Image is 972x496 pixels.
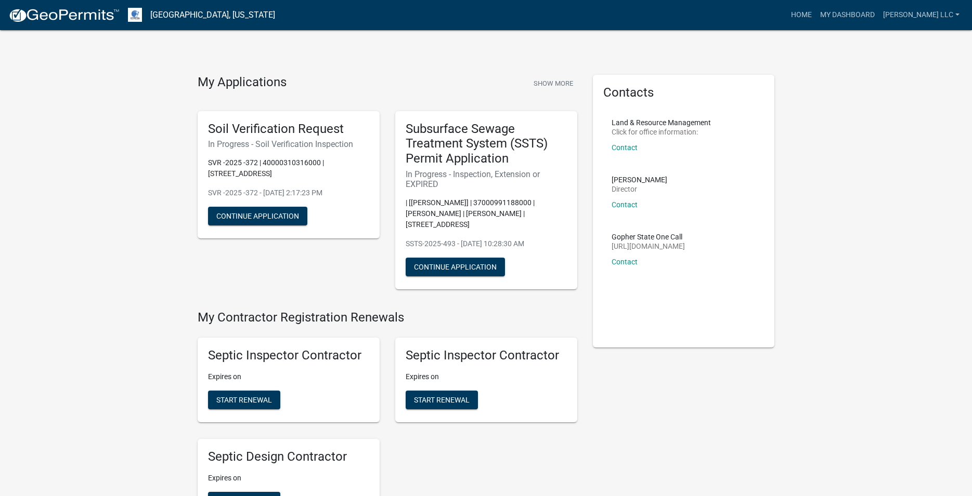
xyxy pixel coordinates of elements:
[603,85,764,100] h5: Contacts
[406,197,567,230] p: | [[PERSON_NAME]] | 37000991188000 | [PERSON_NAME] | [PERSON_NAME] | [STREET_ADDRESS]
[208,391,280,409] button: Start Renewal
[787,5,816,25] a: Home
[198,310,577,325] h4: My Contractor Registration Renewals
[208,207,307,225] button: Continue Application
[406,238,567,249] p: SSTS-2025-493 - [DATE] 10:28:30 AM
[208,371,369,382] p: Expires on
[216,395,272,404] span: Start Renewal
[406,258,505,276] button: Continue Application
[406,371,567,382] p: Expires on
[612,185,667,193] p: Director
[406,122,567,166] h5: Subsurface Sewage Treatment System (SSTS) Permit Application
[612,258,638,266] a: Contact
[414,395,470,404] span: Start Renewal
[816,5,879,25] a: My Dashboard
[198,75,287,90] h4: My Applications
[208,187,369,198] p: SVR -2025 -372 - [DATE] 2:17:23 PM
[529,75,577,92] button: Show More
[612,243,685,250] p: [URL][DOMAIN_NAME]
[406,348,567,363] h5: Septic Inspector Contractor
[612,176,667,183] p: [PERSON_NAME]
[879,5,964,25] a: [PERSON_NAME] LLC
[208,122,369,137] h5: Soil Verification Request
[208,157,369,179] p: SVR -2025 -372 | 40000310316000 | [STREET_ADDRESS]
[612,200,638,209] a: Contact
[612,143,638,152] a: Contact
[208,348,369,363] h5: Septic Inspector Contractor
[612,119,711,126] p: Land & Resource Management
[128,8,142,22] img: Otter Tail County, Minnesota
[612,128,711,136] p: Click for office information:
[406,391,478,409] button: Start Renewal
[150,6,275,24] a: [GEOGRAPHIC_DATA], [US_STATE]
[208,473,369,484] p: Expires on
[208,139,369,149] h6: In Progress - Soil Verification Inspection
[612,233,685,240] p: Gopher State One Call
[406,169,567,189] h6: In Progress - Inspection, Extension or EXPIRED
[208,449,369,464] h5: Septic Design Contractor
